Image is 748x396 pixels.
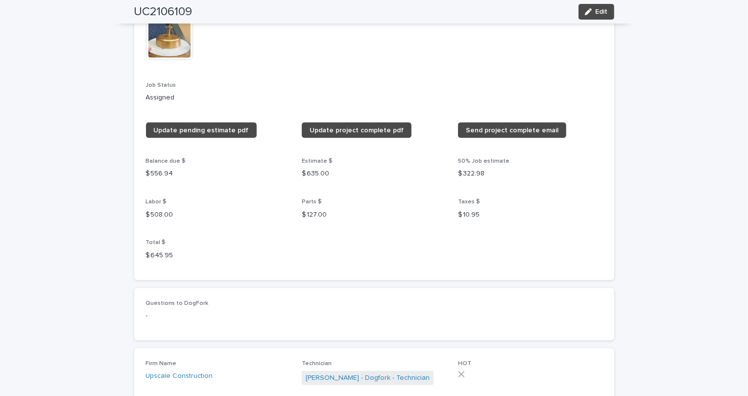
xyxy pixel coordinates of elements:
span: Balance due $ [146,158,186,164]
p: - [146,311,603,321]
span: 50% Job estimate [458,158,509,164]
p: Assigned [146,93,603,103]
span: Labor $ [146,199,167,205]
span: Update project complete pdf [310,127,404,134]
p: $ 556.94 [146,169,290,179]
p: $ 645.95 [146,250,290,261]
span: Total $ [146,240,166,246]
span: Questions to DogFork [146,300,209,306]
span: Job Status [146,82,176,88]
span: Parts $ [302,199,322,205]
p: $ 322.98 [458,169,603,179]
a: Send project complete email [458,123,566,138]
p: $ 127.00 [302,210,446,220]
span: Firm Name [146,361,177,367]
a: Update pending estimate pdf [146,123,257,138]
span: Estimate $ [302,158,333,164]
span: Send project complete email [466,127,558,134]
h2: UC2106109 [134,5,193,19]
span: Edit [596,8,608,15]
a: Update project complete pdf [302,123,411,138]
span: Update pending estimate pdf [154,127,249,134]
span: Taxes $ [458,199,480,205]
p: $ 10.95 [458,210,603,220]
p: $ 508.00 [146,210,290,220]
a: Upscale Construction [146,371,213,381]
button: Edit [579,4,614,20]
p: $ 635.00 [302,169,446,179]
span: HOT [458,361,471,367]
a: [PERSON_NAME] - Dogfork - Technician [306,373,430,383]
span: Technician [302,361,332,367]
